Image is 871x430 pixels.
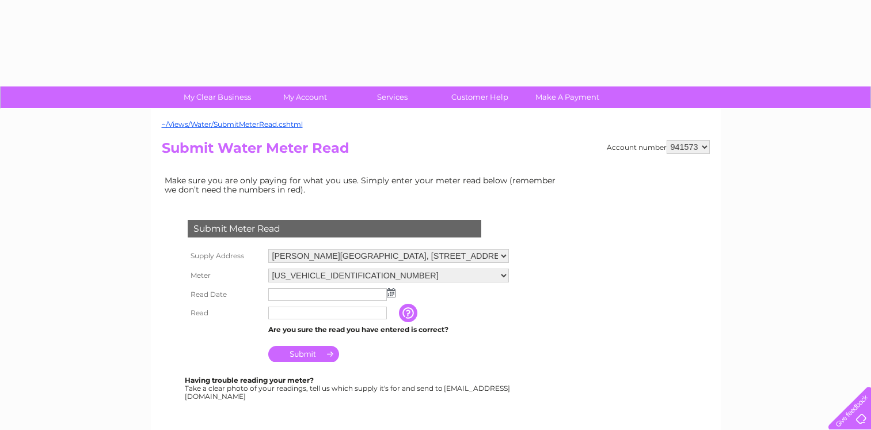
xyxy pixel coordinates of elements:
[162,120,303,129] a: ~/Views/Water/SubmitMeterRead.cshtml
[257,86,352,108] a: My Account
[185,266,265,285] th: Meter
[185,376,314,384] b: Having trouble reading your meter?
[188,220,481,237] div: Submit Meter Read
[607,140,710,154] div: Account number
[162,140,710,162] h2: Submit Water Meter Read
[185,304,265,322] th: Read
[265,322,512,337] td: Are you sure the read you have entered is correct?
[399,304,420,322] input: Information
[185,246,265,266] th: Supply Address
[520,86,615,108] a: Make A Payment
[162,173,565,197] td: Make sure you are only paying for what you use. Simply enter your meter read below (remember we d...
[185,285,265,304] th: Read Date
[268,346,339,362] input: Submit
[387,288,395,297] img: ...
[345,86,440,108] a: Services
[170,86,265,108] a: My Clear Business
[185,376,512,400] div: Take a clear photo of your readings, tell us which supply it's for and send to [EMAIL_ADDRESS][DO...
[432,86,527,108] a: Customer Help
